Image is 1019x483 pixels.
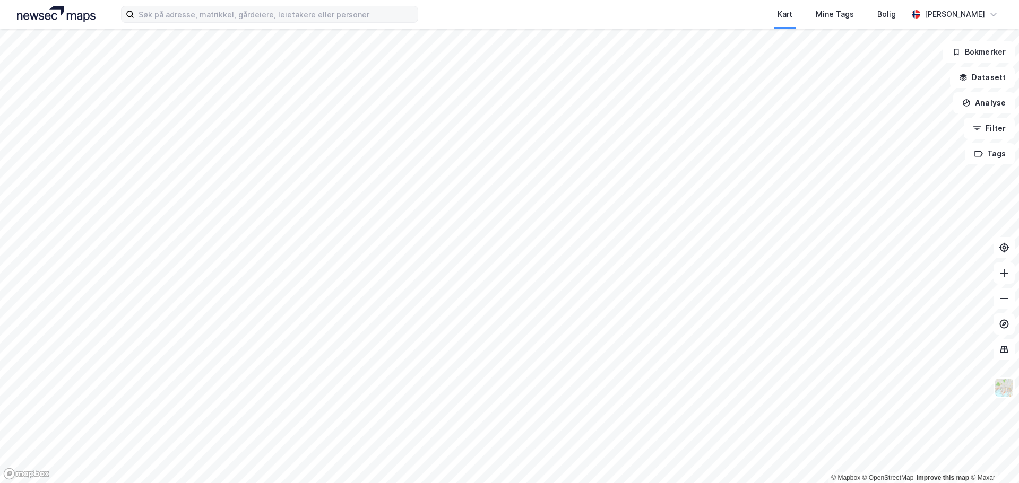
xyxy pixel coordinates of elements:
img: logo.a4113a55bc3d86da70a041830d287a7e.svg [17,6,96,22]
iframe: Chat Widget [966,432,1019,483]
div: [PERSON_NAME] [925,8,985,21]
div: Kart [778,8,792,21]
div: Bolig [877,8,896,21]
div: Mine Tags [816,8,854,21]
input: Søk på adresse, matrikkel, gårdeiere, leietakere eller personer [134,6,418,22]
